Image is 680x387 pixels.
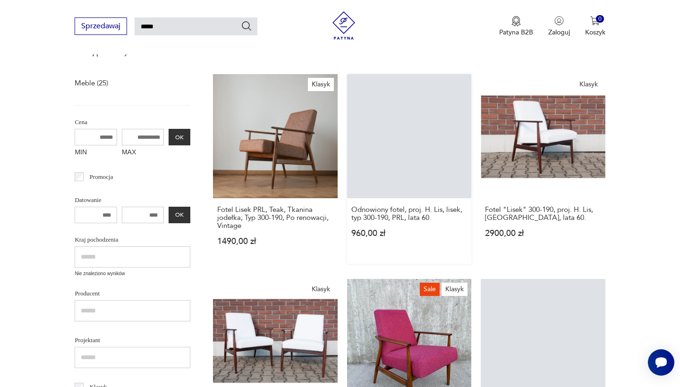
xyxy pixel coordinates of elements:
[347,74,471,264] a: Odnowiony fotel, proj. H. Lis, lisek, typ 300-190, PRL, lata 60.Odnowiony fotel, proj. H. Lis, li...
[485,229,601,237] p: 2900,00 zł
[75,335,190,345] p: Projektant
[548,28,570,37] p: Zaloguj
[217,237,333,245] p: 1490,00 zł
[217,206,333,230] h3: Fotel Lisek PRL, Teak, Tkanina jodełka; Typ 300-190, Po renowacji, Vintage
[169,207,190,223] button: OK
[75,24,127,30] a: Sprzedawaj
[351,229,467,237] p: 960,00 zł
[75,288,190,299] p: Producent
[90,172,113,182] p: Promocja
[122,145,164,160] label: MAX
[75,117,190,127] p: Cena
[648,349,674,376] iframe: Smartsupp widget button
[511,16,521,26] img: Ikona medalu
[75,17,127,35] button: Sprzedawaj
[585,28,605,37] p: Koszyk
[485,206,601,222] h3: Fotel "Lisek" 300-190, proj. H. Lis, [GEOGRAPHIC_DATA], lata 60.
[75,235,190,245] p: Kraj pochodzenia
[499,28,533,37] p: Patyna B2B
[351,206,467,222] h3: Odnowiony fotel, proj. H. Lis, lisek, typ 300-190, PRL, lata 60.
[75,76,108,90] a: Meble (25)
[75,270,190,278] p: Nie znaleziono wyników
[499,16,533,37] a: Ikona medaluPatyna B2B
[585,16,605,37] button: 0Koszyk
[554,16,564,25] img: Ikonka użytkownika
[213,74,337,264] a: KlasykFotel Lisek PRL, Teak, Tkanina jodełka; Typ 300-190, Po renowacji, VintageFotel Lisek PRL, ...
[481,74,605,264] a: KlasykFotel "Lisek" 300-190, proj. H. Lis, Polska, lata 60.Fotel "Lisek" 300-190, proj. H. Lis, [...
[548,16,570,37] button: Zaloguj
[75,145,117,160] label: MIN
[499,16,533,37] button: Patyna B2B
[596,15,604,23] div: 0
[241,20,252,32] button: Szukaj
[330,11,358,40] img: Patyna - sklep z meblami i dekoracjami vintage
[590,16,600,25] img: Ikona koszyka
[169,129,190,145] button: OK
[75,195,190,205] p: Datowanie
